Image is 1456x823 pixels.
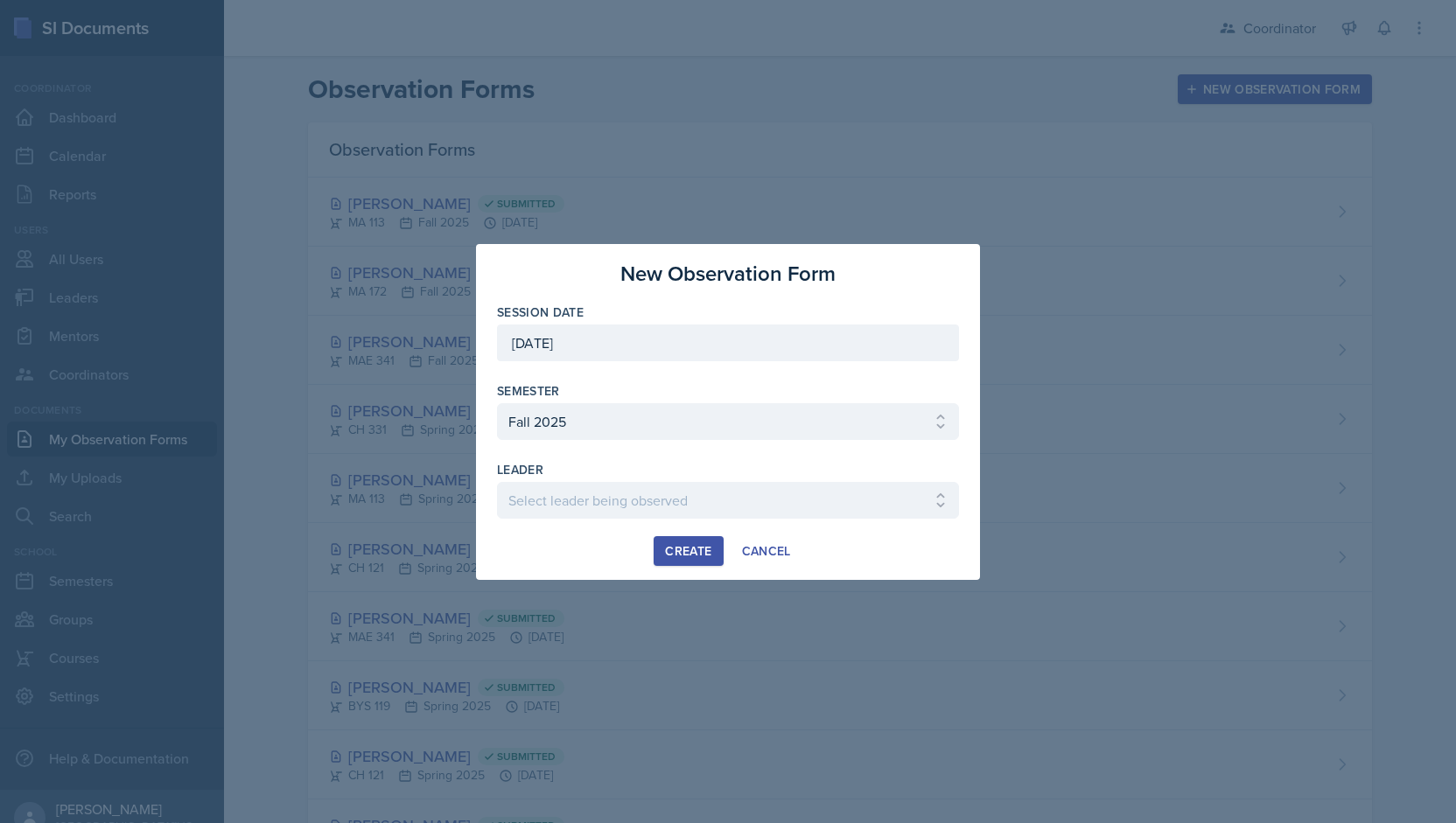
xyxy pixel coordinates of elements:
[742,544,791,558] div: Cancel
[497,382,560,400] label: Semester
[731,536,802,566] button: Cancel
[620,258,836,289] h3: New Observation Form
[497,303,584,321] label: Session Date
[497,461,543,478] label: leader
[654,536,723,566] button: Create
[665,544,711,558] div: Create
